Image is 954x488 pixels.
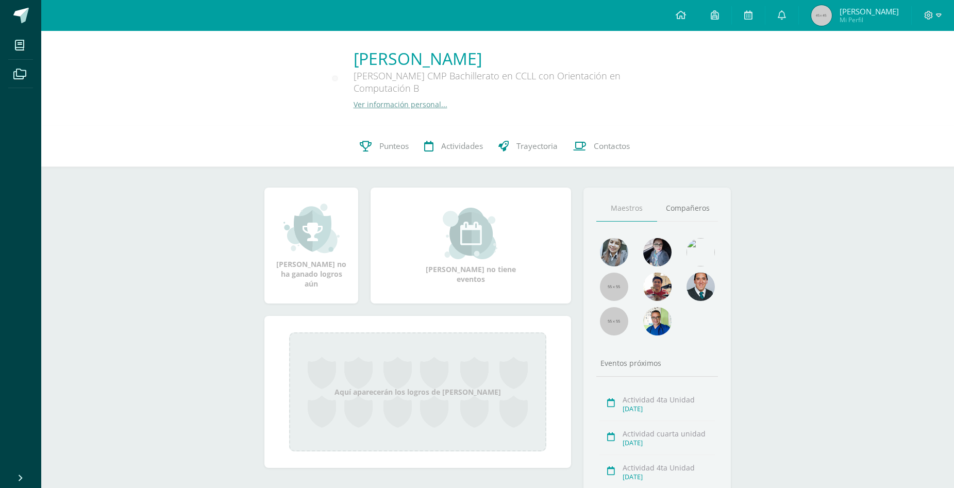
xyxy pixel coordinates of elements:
span: [PERSON_NAME] [840,6,899,16]
img: 10741f48bcca31577cbcd80b61dad2f3.png [643,307,672,335]
div: Actividad 4ta Unidad [623,463,715,473]
a: Contactos [565,126,638,167]
div: [DATE] [623,439,715,447]
div: Aquí aparecerán los logros de [PERSON_NAME] [289,332,546,451]
a: Actividades [416,126,491,167]
div: [PERSON_NAME] no tiene eventos [420,208,523,284]
div: Eventos próximos [596,358,718,368]
div: [DATE] [623,473,715,481]
img: 45bd7986b8947ad7e5894cbc9b781108.png [600,238,628,266]
img: 55x55 [600,273,628,301]
span: Actividades [441,141,483,152]
img: 45x45 [811,5,832,26]
a: Ver información personal... [354,99,447,109]
div: [PERSON_NAME] CMP Bachillerato en CCLL con Orientación en Computación B [354,70,663,99]
img: eec80b72a0218df6e1b0c014193c2b59.png [687,273,715,301]
a: Punteos [352,126,416,167]
div: [DATE] [623,405,715,413]
a: Maestros [596,195,657,222]
img: 11152eb22ca3048aebc25a5ecf6973a7.png [643,273,672,301]
span: Trayectoria [516,141,558,152]
span: Punteos [379,141,409,152]
img: c25c8a4a46aeab7e345bf0f34826bacf.png [687,238,715,266]
a: Compañeros [657,195,718,222]
span: Contactos [594,141,630,152]
img: 55x55 [600,307,628,335]
a: [PERSON_NAME] [354,47,663,70]
span: Mi Perfil [840,15,899,24]
img: b8baad08a0802a54ee139394226d2cf3.png [643,238,672,266]
div: Actividad 4ta Unidad [623,395,715,405]
div: Actividad cuarta unidad [623,429,715,439]
div: [PERSON_NAME] no ha ganado logros aún [275,203,348,289]
a: Trayectoria [491,126,565,167]
img: event_small.png [443,208,499,259]
img: achievement_small.png [283,203,340,254]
